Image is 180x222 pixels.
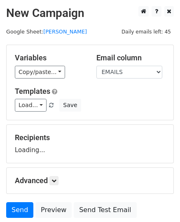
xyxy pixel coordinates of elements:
[96,53,166,62] h5: Email column
[6,29,87,35] small: Google Sheet:
[74,202,136,218] a: Send Test Email
[15,133,165,142] h5: Recipients
[15,53,84,62] h5: Variables
[6,6,174,20] h2: New Campaign
[15,87,50,95] a: Templates
[119,27,174,36] span: Daily emails left: 45
[35,202,72,218] a: Preview
[15,176,165,185] h5: Advanced
[15,133,165,155] div: Loading...
[6,202,33,218] a: Send
[15,66,65,79] a: Copy/paste...
[15,99,47,112] a: Load...
[59,99,81,112] button: Save
[119,29,174,35] a: Daily emails left: 45
[43,29,87,35] a: [PERSON_NAME]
